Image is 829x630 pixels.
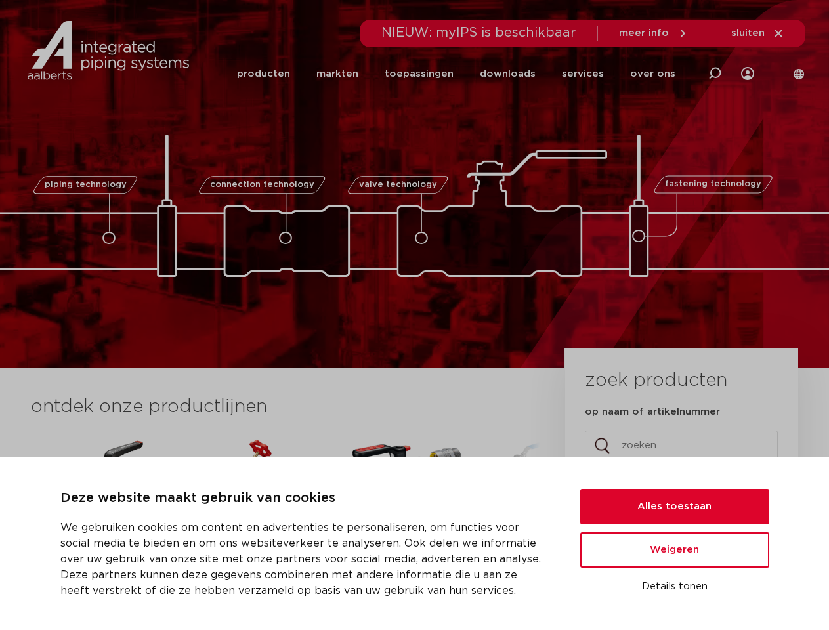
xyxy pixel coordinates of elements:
[31,394,521,420] h3: ontdek onze productlijnen
[585,367,727,394] h3: zoek producten
[562,49,604,99] a: services
[580,576,769,598] button: Details tonen
[45,180,127,189] span: piping technology
[385,49,454,99] a: toepassingen
[731,28,784,39] a: sluiten
[237,49,675,99] nav: Menu
[619,28,669,38] span: meer info
[580,489,769,524] button: Alles toestaan
[60,488,549,509] p: Deze website maakt gebruik van cookies
[619,28,689,39] a: meer info
[580,532,769,568] button: Weigeren
[209,180,314,189] span: connection technology
[60,520,549,598] p: We gebruiken cookies om content en advertenties te personaliseren, om functies voor social media ...
[359,180,437,189] span: valve technology
[731,28,765,38] span: sluiten
[585,406,720,419] label: op naam of artikelnummer
[585,430,778,461] input: zoeken
[480,49,536,99] a: downloads
[630,49,675,99] a: over ons
[237,49,290,99] a: producten
[381,26,576,39] span: NIEUW: myIPS is beschikbaar
[665,180,761,189] span: fastening technology
[316,49,358,99] a: markten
